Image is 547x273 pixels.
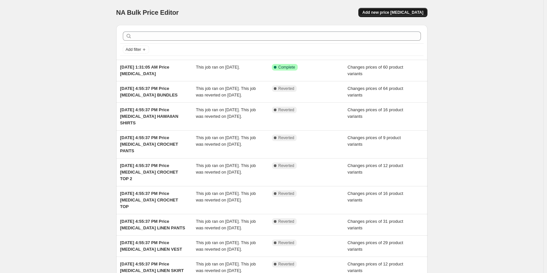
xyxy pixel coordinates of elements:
[120,107,179,125] span: [DATE] 4:55:37 PM Price [MEDICAL_DATA] HAWAIIAN SHIRTS
[126,47,141,52] span: Add filter
[116,9,179,16] span: NA Bulk Price Editor
[278,240,294,245] span: Reverted
[278,163,294,168] span: Reverted
[348,86,403,97] span: Changes prices of 64 product variants
[348,240,403,252] span: Changes prices of 29 product variants
[278,86,294,91] span: Reverted
[278,135,294,140] span: Reverted
[348,107,403,119] span: Changes prices of 16 product variants
[196,163,256,175] span: This job ran on [DATE]. This job was reverted on [DATE].
[196,135,256,147] span: This job ran on [DATE]. This job was reverted on [DATE].
[278,219,294,224] span: Reverted
[120,135,178,153] span: [DATE] 4:55:37 PM Price [MEDICAL_DATA] CROCHET PANTS
[358,8,427,17] button: Add new price [MEDICAL_DATA]
[120,240,182,252] span: [DATE] 4:55:37 PM Price [MEDICAL_DATA] LINEN VEST
[196,262,256,273] span: This job ran on [DATE]. This job was reverted on [DATE].
[278,65,295,70] span: Complete
[196,240,256,252] span: This job ran on [DATE]. This job was reverted on [DATE].
[196,65,240,70] span: This job ran on [DATE].
[278,191,294,196] span: Reverted
[278,107,294,113] span: Reverted
[120,262,184,273] span: [DATE] 4:55:37 PM Price [MEDICAL_DATA] LINEN SKIRT
[120,86,178,97] span: [DATE] 4:55:37 PM Price [MEDICAL_DATA] BUNDLES
[123,46,149,53] button: Add filter
[120,191,178,209] span: [DATE] 4:55:37 PM Price [MEDICAL_DATA] CROCHET TOP
[348,219,403,230] span: Changes prices of 31 product variants
[362,10,423,15] span: Add new price [MEDICAL_DATA]
[196,191,256,202] span: This job ran on [DATE]. This job was reverted on [DATE].
[348,65,403,76] span: Changes prices of 60 product variants
[278,262,294,267] span: Reverted
[348,262,403,273] span: Changes prices of 12 product variants
[120,219,185,230] span: [DATE] 4:55:37 PM Price [MEDICAL_DATA] LINEN PANTS
[120,163,178,181] span: [DATE] 4:55:37 PM Price [MEDICAL_DATA] CROCHET TOP 2
[348,191,403,202] span: Changes prices of 16 product variants
[120,65,169,76] span: [DATE] 1:31:05 AM Price [MEDICAL_DATA]
[196,86,256,97] span: This job ran on [DATE]. This job was reverted on [DATE].
[196,107,256,119] span: This job ran on [DATE]. This job was reverted on [DATE].
[196,219,256,230] span: This job ran on [DATE]. This job was reverted on [DATE].
[348,135,401,147] span: Changes prices of 9 product variants
[348,163,403,175] span: Changes prices of 12 product variants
